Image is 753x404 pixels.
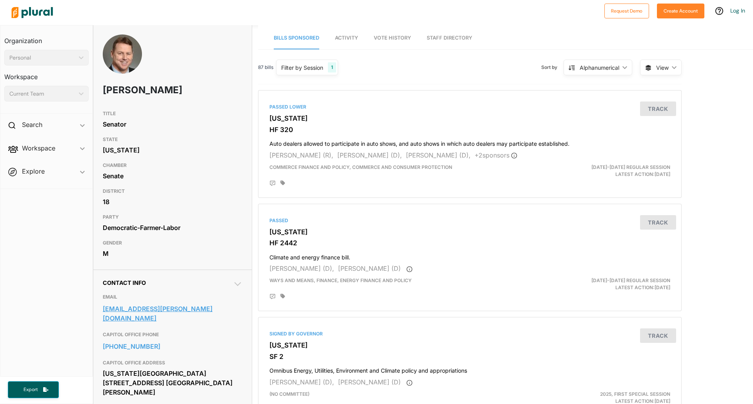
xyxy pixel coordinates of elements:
div: Latest Action: [DATE] [538,164,676,178]
span: 2025, First Special Session [600,391,670,397]
h3: [US_STATE] [269,341,670,349]
h3: STATE [103,135,242,144]
span: [PERSON_NAME] (D) [338,265,401,272]
span: [PERSON_NAME] (D), [269,265,334,272]
a: Activity [335,27,358,49]
div: Latest Action: [DATE] [538,277,676,291]
button: Track [640,215,676,230]
span: Ways and Means, Finance, Energy Finance and Policy [269,277,412,283]
span: [DATE]-[DATE] Regular Session [591,277,670,283]
span: [PERSON_NAME] (R), [269,151,333,159]
h4: Omnibus Energy, Utilities, Environment and Climate policy and appropriations [269,364,670,374]
div: Add Position Statement [269,293,276,300]
img: Headshot of Nick Frentz [103,34,142,83]
div: Add tags [280,293,285,299]
span: [PERSON_NAME] (D), [269,378,334,386]
div: Personal [9,54,76,62]
span: Export [18,386,43,393]
span: 87 bills [258,64,273,71]
div: Passed [269,217,670,224]
a: Create Account [657,6,704,14]
a: [EMAIL_ADDRESS][PERSON_NAME][DOMAIN_NAME] [103,303,242,324]
a: Staff Directory [427,27,472,49]
div: Senator [103,118,242,130]
h3: TITLE [103,109,242,118]
span: View [656,63,669,72]
h3: [US_STATE] [269,114,670,122]
a: Log In [730,7,745,14]
div: Senate [103,170,242,182]
div: [US_STATE] [103,144,242,156]
span: Activity [335,35,358,41]
div: Alphanumerical [580,63,619,72]
h3: HF 320 [269,126,670,134]
div: Add Position Statement [269,180,276,187]
span: Sort by [541,64,564,71]
h3: PARTY [103,212,242,222]
button: Request Demo [604,4,649,18]
div: Filter by Session [281,63,323,72]
span: [PERSON_NAME] (D), [406,151,471,159]
h3: Workspace [4,65,89,83]
h4: Auto dealers allowed to participate in auto shows, and auto shows in which auto dealers may parti... [269,137,670,147]
h3: EMAIL [103,292,242,302]
span: + 2 sponsor s [475,151,517,159]
h1: [PERSON_NAME] [103,78,186,102]
div: Democratic-Farmer-Labor [103,222,242,234]
h3: SF 2 [269,353,670,361]
button: Track [640,101,676,116]
a: Vote History [374,27,411,49]
h3: DISTRICT [103,187,242,196]
h3: [US_STATE] [269,228,670,236]
h2: Search [22,120,42,129]
h3: CAPITOL OFFICE PHONE [103,330,242,339]
span: [PERSON_NAME] (D), [337,151,402,159]
div: 1 [328,62,336,72]
button: Track [640,328,676,343]
div: Add tags [280,180,285,186]
span: Vote History [374,35,411,41]
h3: GENDER [103,238,242,248]
span: Bills Sponsored [274,35,319,41]
a: Bills Sponsored [274,27,319,49]
button: Create Account [657,4,704,18]
div: Passed Lower [269,103,670,111]
div: Current Team [9,90,76,98]
button: Export [8,381,59,398]
h3: CAPITOL OFFICE ADDRESS [103,358,242,368]
h3: Organization [4,29,89,47]
span: Commerce Finance and Policy, Commerce and Consumer Protection [269,164,452,170]
div: M [103,248,242,259]
div: 18 [103,196,242,208]
span: [DATE]-[DATE] Regular Session [591,164,670,170]
span: [PERSON_NAME] (D) [338,378,401,386]
h3: CHAMBER [103,161,242,170]
a: Request Demo [604,6,649,14]
h3: HF 2442 [269,239,670,247]
h4: Climate and energy finance bill. [269,250,670,261]
div: Signed by Governor [269,330,670,337]
span: Contact Info [103,279,146,286]
div: [US_STATE][GEOGRAPHIC_DATA] [STREET_ADDRESS] [GEOGRAPHIC_DATA][PERSON_NAME] [103,368,242,398]
a: [PHONE_NUMBER] [103,341,242,352]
